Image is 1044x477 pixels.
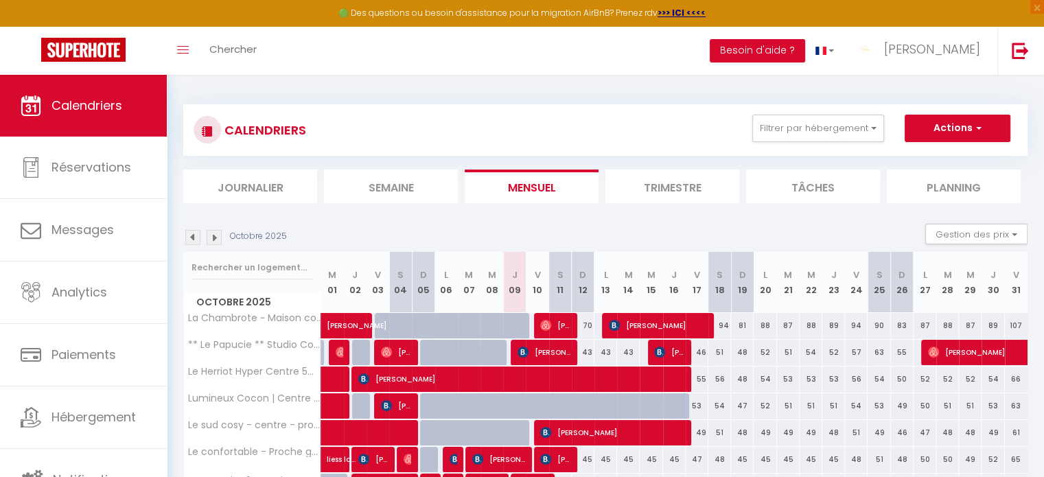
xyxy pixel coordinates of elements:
div: 53 [868,393,890,419]
span: Chercher [209,42,257,56]
th: 30 [982,252,1004,313]
abbr: J [671,268,677,281]
input: Rechercher un logement... [192,255,313,280]
div: 52 [936,367,959,392]
th: 16 [663,252,686,313]
div: 47 [686,447,708,472]
th: 17 [686,252,708,313]
div: 89 [822,313,845,338]
div: 51 [777,340,800,365]
button: Filtrer par hébergement [752,115,884,142]
div: 49 [868,420,890,445]
th: 04 [389,252,412,313]
a: [PERSON_NAME] [321,313,344,339]
abbr: S [717,268,723,281]
span: [PERSON_NAME] [472,446,525,472]
abbr: V [694,268,700,281]
div: 70 [572,313,594,338]
div: 50 [914,447,936,472]
abbr: S [876,268,882,281]
div: 48 [936,420,959,445]
div: 51 [777,393,800,419]
abbr: M [625,268,633,281]
div: 51 [822,393,845,419]
div: 46 [891,420,914,445]
div: 88 [936,313,959,338]
th: 20 [754,252,776,313]
div: 51 [868,447,890,472]
li: Journalier [183,170,317,203]
abbr: M [488,268,496,281]
span: La Chambrote ~ Maison cosy avec spa privatif [186,313,323,323]
div: 107 [1005,313,1028,338]
li: Trimestre [605,170,739,203]
li: Tâches [746,170,880,203]
th: 03 [367,252,389,313]
a: ... [PERSON_NAME] [844,27,997,75]
th: 22 [800,252,822,313]
abbr: L [763,268,767,281]
div: 54 [868,367,890,392]
span: [PERSON_NAME] [884,40,980,58]
abbr: L [444,268,448,281]
span: [PERSON_NAME] [518,339,570,365]
p: Octobre 2025 [230,230,287,243]
button: Gestion des prix [925,224,1028,244]
span: [PERSON_NAME] [381,393,411,419]
abbr: S [397,268,404,281]
th: 24 [845,252,868,313]
th: 08 [480,252,503,313]
span: liess labsi [327,439,358,465]
div: 48 [845,447,868,472]
div: 51 [936,393,959,419]
span: Hébergement [51,408,136,426]
div: 63 [1005,393,1028,419]
div: 54 [845,393,868,419]
div: 45 [731,447,754,472]
div: 53 [822,367,845,392]
span: [PERSON_NAME] [609,312,707,338]
abbr: V [534,268,540,281]
div: 51 [959,393,982,419]
div: 53 [686,393,708,419]
th: 11 [549,252,572,313]
a: liess labsi [321,447,344,473]
abbr: D [420,268,427,281]
abbr: V [1013,268,1019,281]
span: [PERSON_NAME] [404,446,411,472]
span: Fervel Ugo [450,446,457,472]
div: 50 [914,393,936,419]
img: ... [855,39,875,60]
li: Semaine [324,170,458,203]
div: 88 [800,313,822,338]
abbr: M [807,268,815,281]
a: >>> ICI <<<< [658,7,706,19]
div: 87 [777,313,800,338]
div: 66 [1005,367,1028,392]
abbr: L [923,268,927,281]
div: 54 [754,367,776,392]
div: 45 [572,447,594,472]
div: 87 [914,313,936,338]
span: [PERSON_NAME] [654,339,684,365]
div: 49 [777,420,800,445]
div: 55 [686,367,708,392]
abbr: D [579,268,586,281]
div: 49 [686,420,708,445]
div: 45 [594,447,617,472]
abbr: V [375,268,381,281]
img: logout [1012,42,1029,59]
div: 88 [754,313,776,338]
div: 47 [914,420,936,445]
abbr: M [784,268,792,281]
th: 28 [936,252,959,313]
abbr: J [831,268,837,281]
span: [PERSON_NAME] [540,446,570,472]
div: 50 [936,447,959,472]
div: 46 [686,340,708,365]
div: 45 [822,447,845,472]
abbr: L [604,268,608,281]
span: Lumineux Cocon | Centre Historique | 5min Gare [186,393,323,404]
th: 21 [777,252,800,313]
div: 48 [891,447,914,472]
